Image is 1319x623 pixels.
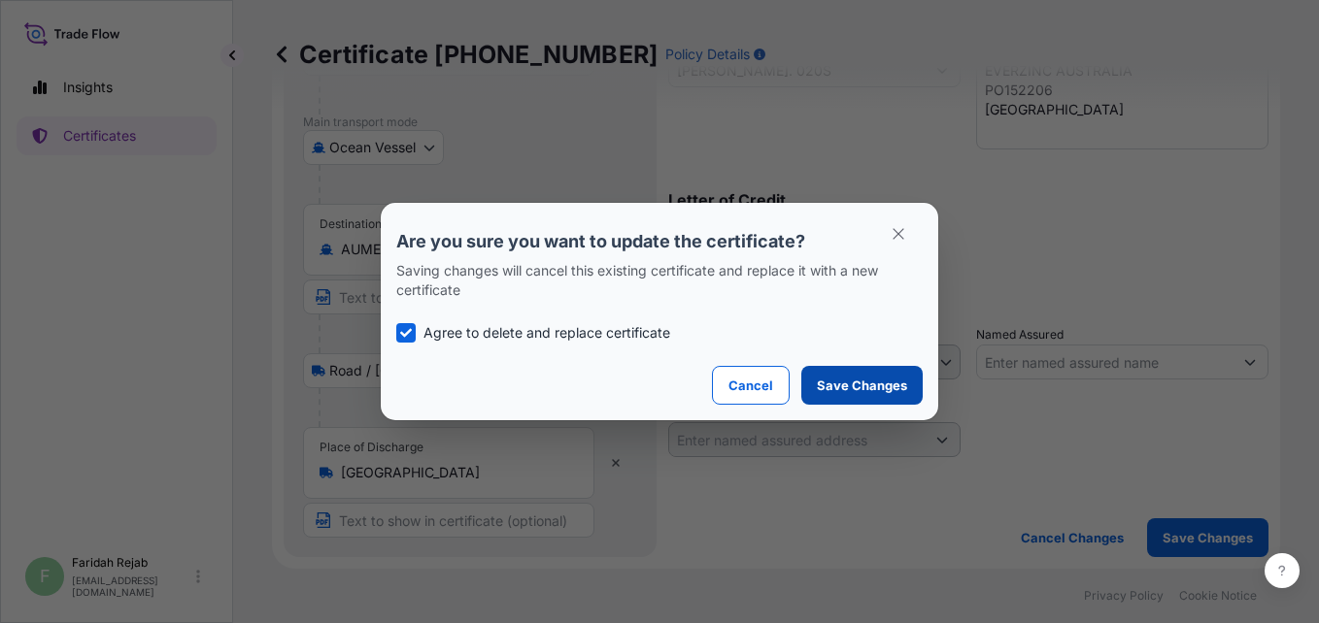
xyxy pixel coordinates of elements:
button: Save Changes [801,366,923,405]
p: Cancel [728,376,773,395]
p: Save Changes [817,376,907,395]
button: Cancel [712,366,790,405]
p: Saving changes will cancel this existing certificate and replace it with a new certificate [396,261,923,300]
p: Are you sure you want to update the certificate? [396,230,923,253]
p: Agree to delete and replace certificate [423,323,670,343]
